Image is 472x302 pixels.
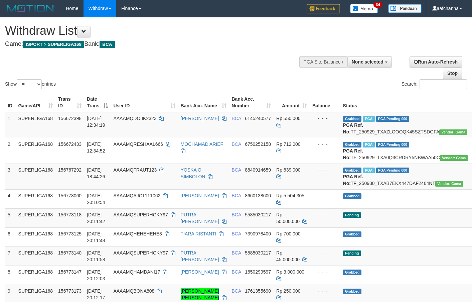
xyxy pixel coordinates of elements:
span: Rp 5.504.305 [276,193,304,198]
span: [DATE] 20:10:54 [87,193,105,205]
span: Rp 639.000 [276,167,300,173]
a: [PERSON_NAME] [181,269,219,275]
td: 4 [5,189,16,208]
th: Amount: activate to sort column ascending [274,93,310,112]
span: AAAAMQDOIIK2323 [113,116,156,121]
img: panduan.png [388,4,422,13]
span: Copy 1761355690 to clipboard [245,288,271,294]
div: PGA Site Balance / [299,56,347,68]
span: ISPORT > SUPERLIGA168 [23,41,84,48]
span: Vendor URL: https://trx31.1velocity.biz [435,181,463,187]
span: BCA [232,231,241,236]
span: Copy 8660138600 to clipboard [245,193,271,198]
span: Rp 700.000 [276,231,300,236]
span: Rp 250.000 [276,288,300,294]
span: BCA [232,116,241,121]
span: Grabbed [343,168,362,173]
td: TF_250929_TXA0Q3CRDRY5NBWAA50C [340,138,471,164]
span: BCA [232,141,241,147]
span: Rp 712.000 [276,141,300,147]
span: BCA [100,41,115,48]
span: PGA Pending [376,116,410,122]
td: TF_250930_TXAB7EKX447DAF2464NT [340,164,471,189]
span: Copy 1650299597 to clipboard [245,269,271,275]
span: Rp 50.000.000 [276,212,300,224]
th: Bank Acc. Number: activate to sort column ascending [229,93,274,112]
div: - - - [312,249,338,256]
td: SUPERLIGA168 [16,266,56,285]
span: Marked by aafsoycanthlai [363,168,374,173]
a: TIARA RISTANTI [181,231,216,236]
td: 1 [5,112,16,138]
td: SUPERLIGA168 [16,138,56,164]
a: PUTRA [PERSON_NAME] [181,212,219,224]
span: Grabbed [343,116,362,122]
span: [DATE] 18:44:26 [87,167,105,179]
td: SUPERLIGA168 [16,164,56,189]
a: PUTRA [PERSON_NAME] [181,250,219,262]
span: BCA [232,167,241,173]
div: - - - [312,141,338,147]
span: [DATE] 20:11:48 [87,231,105,243]
span: [DATE] 12:34:19 [87,116,105,128]
span: Copy 5585030217 to clipboard [245,250,271,256]
b: PGA Ref. No: [343,148,363,160]
th: User ID: activate to sort column ascending [111,93,178,112]
span: Grabbed [343,142,362,147]
span: AAAAMQRESHAAL666 [113,141,163,147]
div: - - - [312,230,338,237]
span: Rp 3.000.000 [276,269,304,275]
th: Balance [310,93,340,112]
td: 7 [5,246,16,266]
h4: Game: Bank: [5,41,308,47]
span: AAAAMQAJC1111062 [113,193,160,198]
div: - - - [312,288,338,294]
select: Showentries [17,79,42,89]
span: 156773118 [58,212,82,217]
h1: Withdraw List [5,24,308,37]
span: BCA [232,288,241,294]
span: [DATE] 20:11:42 [87,212,105,224]
span: 156767292 [58,167,82,173]
span: [DATE] 20:12:03 [87,269,105,281]
span: BCA [232,212,241,217]
span: [DATE] 20:12:17 [87,288,105,300]
span: Marked by aafsoycanthlai [363,116,374,122]
th: ID [5,93,16,112]
span: Pending [343,212,361,218]
img: Feedback.jpg [307,4,340,13]
td: 6 [5,227,16,246]
span: Rp 45.000.000 [276,250,300,262]
span: Marked by aafsoycanthlai [363,142,374,147]
th: Trans ID: activate to sort column ascending [55,93,84,112]
button: None selected [347,56,392,68]
img: MOTION_logo.png [5,3,56,13]
a: YOSKA O SIMBOLON [181,167,205,179]
span: Grabbed [343,270,362,275]
span: AAAAMQSUPERHOKY97 [113,212,168,217]
span: AAAAMQBONA808 [113,288,154,294]
span: Vendor URL: https://trx31.1velocity.biz [440,155,468,161]
span: [DATE] 12:34:52 [87,141,105,154]
td: SUPERLIGA168 [16,246,56,266]
span: 156773060 [58,193,82,198]
a: [PERSON_NAME] [181,116,219,121]
td: 5 [5,208,16,227]
td: SUPERLIGA168 [16,112,56,138]
th: Game/API: activate to sort column ascending [16,93,56,112]
th: Date Trans.: activate to sort column descending [84,93,111,112]
a: [PERSON_NAME] [PERSON_NAME] [181,288,219,300]
span: Grabbed [343,231,362,237]
span: Copy 6145240577 to clipboard [245,116,271,121]
span: AAAAMQHAMDANI17 [113,269,160,275]
a: Stop [443,68,462,79]
td: 3 [5,164,16,189]
span: 34 [373,2,382,8]
span: BCA [232,193,241,198]
span: AAAAMQFRAUT123 [113,167,157,173]
label: Search: [402,79,467,89]
div: - - - [312,115,338,122]
th: Status [340,93,471,112]
span: Copy 7390978400 to clipboard [245,231,271,236]
span: 156672398 [58,116,82,121]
